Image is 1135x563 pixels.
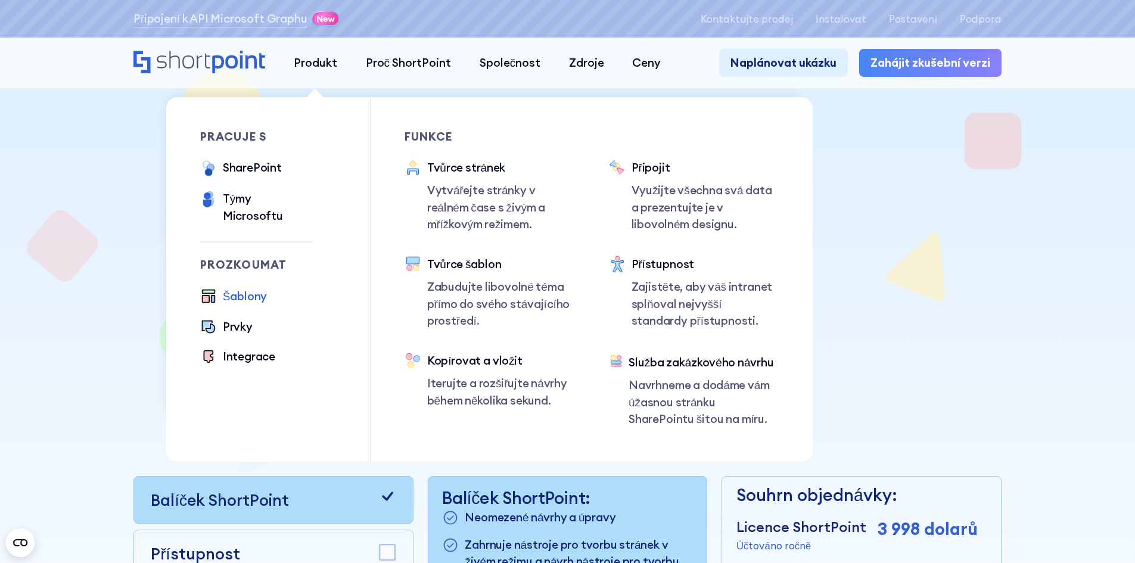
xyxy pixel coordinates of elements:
[465,49,555,77] a: Společnost
[200,257,287,272] font: Prozkoumat
[569,55,604,70] font: Zdroje
[632,183,772,231] font: Využijte všechna svá data a prezentujte je v libovolném designu.
[889,13,937,24] a: Postavení
[465,510,615,524] font: Neomezené návrhy a úpravy
[736,539,811,552] font: Účtováno ročně
[816,13,866,24] a: Instalovat
[405,129,453,144] font: Funkce
[200,348,275,367] a: Integrace
[427,279,570,328] font: Zabudujte libovolné téma přímo do svého stávajícího prostředí.
[555,49,618,77] a: Zdroje
[859,49,1002,77] a: Zahájit zkušební verzi
[629,378,770,426] font: Navrhneme a dodáme vám úžasnou stránku SharePointu šitou na míru.
[133,51,265,75] a: Domov
[200,288,267,307] a: Šablony
[223,289,267,303] font: Šablony
[279,49,352,77] a: Produkt
[877,518,978,540] font: 3 998 dolarů
[352,49,465,77] a: Proč ShortPoint
[701,13,793,25] font: Kontaktujte prodej
[816,13,866,25] font: Instalovat
[200,159,282,179] a: SharePoint
[632,257,695,271] font: Přístupnost
[632,160,670,175] font: Připojit
[609,354,779,428] a: Služba zakázkového návrhuNavrhneme a dodáme vám úžasnou stránku SharePointu šitou na míru.
[200,318,253,337] a: Prvky
[427,376,567,408] font: Iterujte a rozšiřujte návrhy během několika sekund.
[133,11,307,26] font: Připojení k API Microsoft Graphu
[701,13,793,24] a: Kontaktujte prodej
[480,55,541,70] font: Společnost
[133,10,307,27] a: Připojení k API Microsoft Graphu
[629,355,774,369] font: Služba zakázkového návrhu
[223,160,282,175] font: SharePoint
[200,129,267,144] font: pracuje s
[223,319,253,334] font: Prvky
[730,55,837,70] font: Naplánovat ukázku
[427,160,506,175] font: Tvůrce stránek
[632,55,661,70] font: Ceny
[889,13,937,25] font: Postavení
[736,484,897,506] font: Souhrn objednávky:
[151,490,289,510] font: Balíček ShortPoint
[366,55,452,70] font: Proč ShortPoint
[632,279,773,328] font: Zajistěte, aby váš intranet splňoval nejvyšší standardy přístupnosti.
[960,13,1002,25] font: Podpora
[427,257,502,271] font: Tvůrce šablon
[6,528,35,557] button: Open CMP widget
[960,13,1002,24] a: Podpora
[427,353,523,368] font: Kopírovat a vložit
[200,190,313,224] a: Týmy Microsoftu
[405,159,575,233] a: Tvůrce stránekVytvářejte stránky v reálném čase s živým a mřížkovým režimem.
[1075,506,1135,563] iframe: Chat Widget
[223,191,283,223] font: Týmy Microsoftu
[294,55,337,70] font: Produkt
[736,518,866,536] font: Licence ShortPoint
[719,49,848,77] a: Naplánovat ukázku
[1075,506,1135,563] div: Widget pro chat
[609,159,779,233] a: PřipojitVyužijte všechna svá data a prezentujte je v libovolném designu.
[223,349,275,363] font: Integrace
[609,256,779,331] a: PřístupnostZajistěte, aby váš intranet splňoval nejvyšší standardy přístupnosti.
[405,352,575,409] a: Kopírovat a vložitIterujte a rozšiřujte návrhy během několika sekund.
[442,487,590,509] font: Balíček ShortPoint:
[870,55,990,70] font: Zahájit zkušební verzi
[427,183,546,231] font: Vytvářejte stránky v reálném čase s živým a mřížkovým režimem.
[405,256,575,329] a: Tvůrce šablonZabudujte libovolné téma přímo do svého stávajícího prostředí.
[618,49,676,77] a: Ceny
